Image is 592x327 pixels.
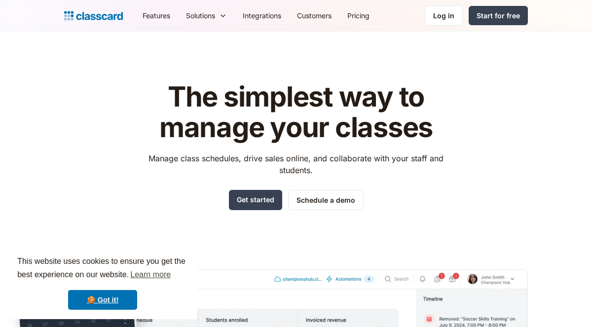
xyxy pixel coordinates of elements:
[289,4,339,27] a: Customers
[8,246,197,319] div: cookieconsent
[140,152,453,176] p: Manage class schedules, drive sales online, and collaborate with your staff and students.
[178,4,235,27] div: Solutions
[229,190,282,210] a: Get started
[235,4,289,27] a: Integrations
[186,10,215,21] div: Solutions
[477,10,520,21] div: Start for free
[469,6,528,25] a: Start for free
[135,4,178,27] a: Features
[140,82,453,143] h1: The simplest way to manage your classes
[17,255,188,282] span: This website uses cookies to ensure you get the best experience on our website.
[64,9,123,23] a: Logo
[339,4,377,27] a: Pricing
[425,5,463,26] a: Log in
[68,290,137,310] a: dismiss cookie message
[288,190,364,210] a: Schedule a demo
[433,10,454,21] div: Log in
[129,267,172,282] a: learn more about cookies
